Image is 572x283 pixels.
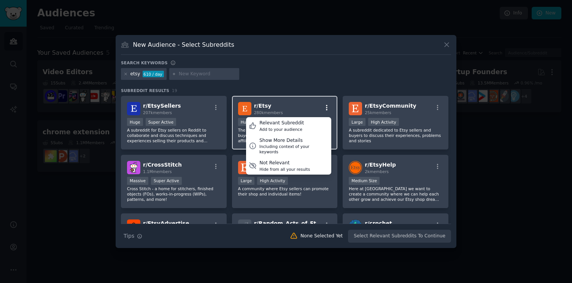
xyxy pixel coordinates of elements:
div: Huge [127,118,143,126]
span: 1.1M members [143,169,172,174]
span: 280k members [254,110,283,115]
img: EtsyCommunity [349,102,362,115]
img: Etsy [238,102,251,115]
div: High Activity [257,177,288,185]
img: EtsySellers [127,102,140,115]
div: Show More Details [259,137,329,144]
img: CrossStitch [127,161,140,174]
div: Add to your audience [259,127,304,132]
span: r/ EtsyCommunity [365,103,416,109]
p: Here at [GEOGRAPHIC_DATA] we want to create a community where we can help each other grow and ach... [349,186,442,202]
p: A community where Etsy sellers can promote their shop and individual items! [238,186,332,197]
div: Huge [238,118,254,126]
span: r/ EtsyHelp [365,162,396,168]
img: EtsyHelp [349,161,362,174]
div: Hide from all your results [259,167,310,172]
span: 207k members [143,110,172,115]
span: r/ Etsy [254,103,272,109]
div: 610 / day [143,71,164,78]
h3: New Audience - Select Subreddits [133,41,234,49]
div: etsy [130,71,140,78]
span: r/ CrossStitch [143,162,182,168]
div: Massive [127,177,148,185]
div: Super Active [146,118,176,126]
p: A subreddit dedicated to Etsy sellers and buyers to discuss their experiences, problems and stories [349,127,442,143]
button: Tips [121,229,145,243]
img: etsypromos [238,161,251,174]
span: r/ EtsySellers [143,103,181,109]
p: A subreddit for Etsy sellers on Reddit to collaborate and discuss techniques and experiences sell... [127,127,221,143]
img: crochet [349,219,362,233]
p: The unofficial community for all things Etsy, buyers and sellers both welcome. We are not affilia... [238,127,332,143]
div: High Activity [368,118,399,126]
div: Super Active [151,177,182,185]
div: Medium Size [349,177,380,185]
span: Subreddit Results [121,88,169,93]
span: 2k members [365,169,389,174]
img: EtsyAdvertise [127,219,140,233]
span: r/ Random_Acts_of_Etsy [254,220,323,226]
h3: Search keywords [121,60,168,65]
span: 25k members [365,110,391,115]
span: r/ EtsyAdvertise [143,220,189,226]
span: 19 [172,88,177,93]
div: Relevant Subreddit [259,120,304,127]
div: Including context of your keywords [259,144,329,154]
input: New Keyword [179,71,237,78]
span: Tips [124,232,134,240]
div: Large [349,118,365,126]
div: Not Relevant [259,160,310,167]
div: None Selected Yet [300,233,343,240]
div: Large [238,177,255,185]
span: r/ crochet [365,220,392,226]
p: Cross Stitch - a home for stitchers, finished objects (FOs), works-in-progress (WIPs), patterns, ... [127,186,221,202]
